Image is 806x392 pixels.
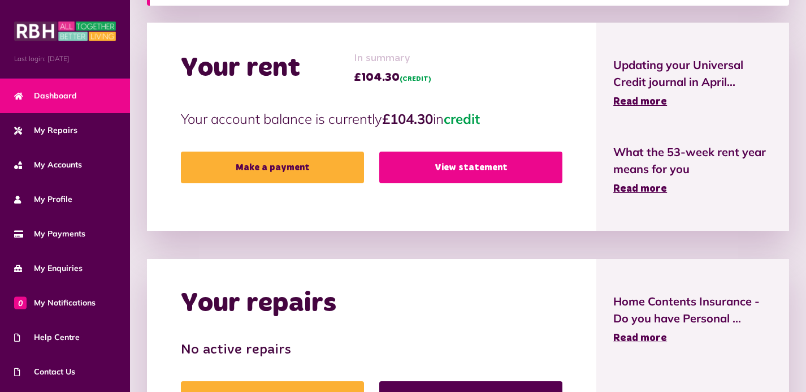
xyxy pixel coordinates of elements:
[613,144,772,178] span: What the 53-week rent year means for you
[14,20,116,42] img: MyRBH
[354,69,431,86] span: £104.30
[181,287,336,320] h2: Your repairs
[379,152,562,183] a: View statement
[444,110,480,127] span: credit
[14,159,82,171] span: My Accounts
[14,193,72,205] span: My Profile
[181,109,562,129] p: Your account balance is currently in
[14,90,77,102] span: Dashboard
[354,51,431,66] span: In summary
[613,293,772,346] a: Home Contents Insurance - Do you have Personal ... Read more
[14,54,116,64] span: Last login: [DATE]
[613,97,667,107] span: Read more
[613,57,772,110] a: Updating your Universal Credit journal in April... Read more
[14,297,96,309] span: My Notifications
[14,296,27,309] span: 0
[613,144,772,197] a: What the 53-week rent year means for you Read more
[181,152,364,183] a: Make a payment
[14,366,75,378] span: Contact Us
[14,228,85,240] span: My Payments
[613,57,772,91] span: Updating your Universal Credit journal in April...
[400,76,431,83] span: (CREDIT)
[613,293,772,327] span: Home Contents Insurance - Do you have Personal ...
[14,124,77,136] span: My Repairs
[181,342,562,359] h3: No active repairs
[14,331,80,343] span: Help Centre
[382,110,433,127] strong: £104.30
[14,262,83,274] span: My Enquiries
[613,184,667,194] span: Read more
[613,333,667,343] span: Read more
[181,52,300,85] h2: Your rent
